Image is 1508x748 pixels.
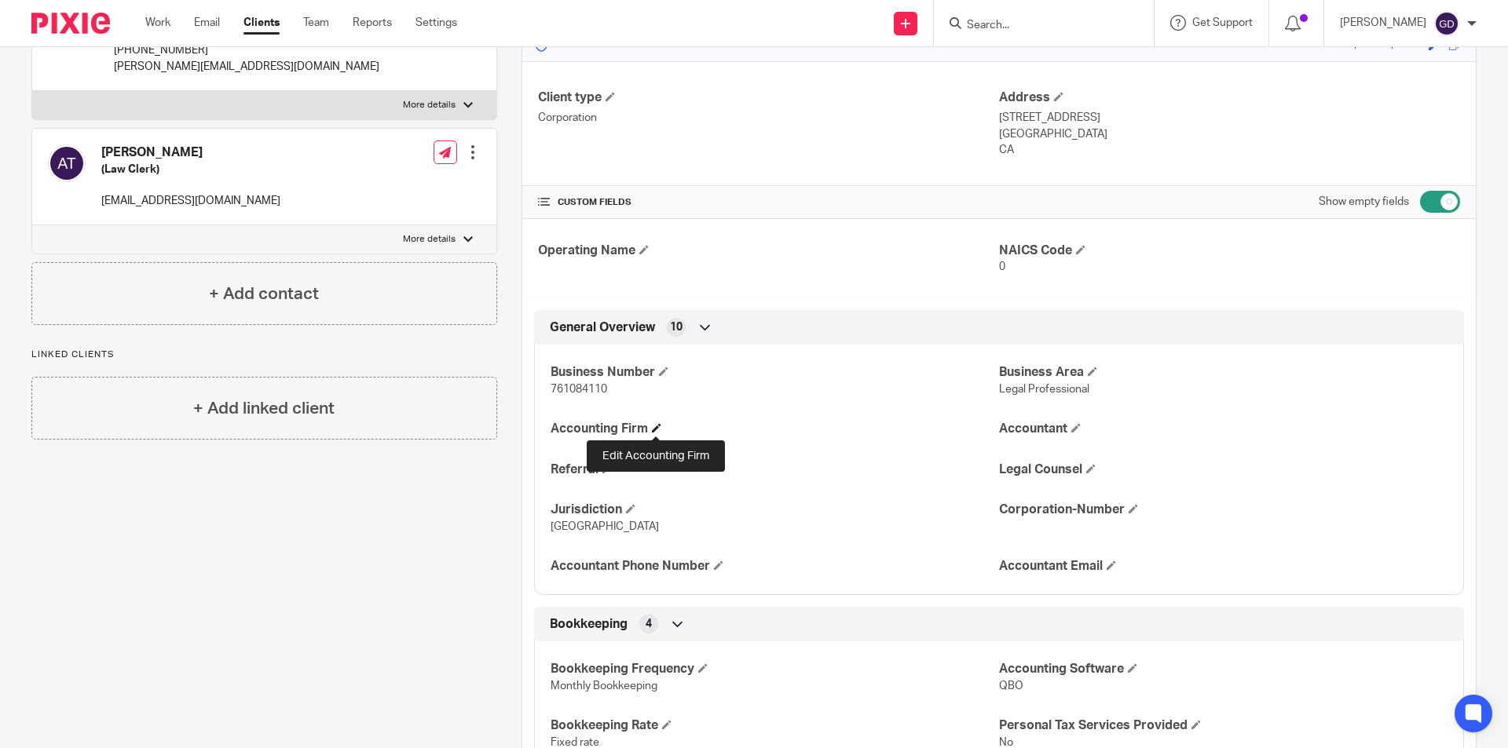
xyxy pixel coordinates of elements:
span: Bookkeeping [550,616,628,633]
p: CA [999,142,1460,158]
h4: Business Area [999,364,1448,381]
img: svg%3E [1434,11,1459,36]
h4: Accountant [999,421,1448,437]
h4: Accounting Firm [551,421,999,437]
h4: [PERSON_NAME] [101,144,280,161]
h4: Client type [538,89,999,106]
h4: Bookkeeping Frequency [551,661,999,677]
a: Clients [243,15,280,31]
h4: Operating Name [538,243,999,259]
h4: NAICS Code [999,243,1460,259]
h4: CUSTOM FIELDS [538,196,999,209]
h4: Address [999,89,1460,106]
h4: + Add linked client [193,396,335,421]
p: More details [403,233,456,246]
span: No [999,737,1013,748]
h4: Bookkeeping Rate [551,717,999,734]
span: Fixed rate [551,737,599,748]
span: 761084110 [551,384,607,395]
p: [STREET_ADDRESS] [999,110,1460,126]
h4: Personal Tax Services Provided [999,717,1448,734]
span: [GEOGRAPHIC_DATA] [551,521,659,532]
p: [PERSON_NAME][EMAIL_ADDRESS][DOMAIN_NAME] [114,59,379,75]
a: Settings [415,15,457,31]
p: More details [403,99,456,111]
span: General Overview [550,319,655,336]
p: [GEOGRAPHIC_DATA] [999,126,1460,142]
img: Pixie [31,13,110,34]
span: 0 [999,261,1005,272]
h4: Jurisdiction [551,502,999,518]
h4: Referral [551,462,999,478]
p: [PHONE_NUMBER] [114,42,379,58]
h4: Legal Counsel [999,462,1448,478]
h4: + Add contact [209,282,319,306]
h4: Accountant Email [999,558,1448,575]
span: 10 [670,319,683,335]
span: Legal Professional [999,384,1089,395]
label: Show empty fields [1319,194,1409,210]
h4: Corporation-Number [999,502,1448,518]
img: svg%3E [48,144,86,182]
p: [EMAIL_ADDRESS][DOMAIN_NAME] [101,193,280,209]
a: Email [194,15,220,31]
span: Get Support [1192,17,1253,28]
p: Linked clients [31,348,497,361]
a: Work [145,15,170,31]
span: Monthly Bookkeeping [551,680,657,691]
p: [PERSON_NAME] [1340,15,1426,31]
a: Team [303,15,329,31]
span: 4 [646,616,652,632]
h5: (Law Clerk) [101,162,280,177]
h4: Accountant Phone Number [551,558,999,575]
input: Search [965,19,1107,33]
a: Reports [353,15,392,31]
span: QBO [999,680,1023,691]
p: Corporation [538,110,999,126]
h4: Accounting Software [999,661,1448,677]
h4: Business Number [551,364,999,381]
